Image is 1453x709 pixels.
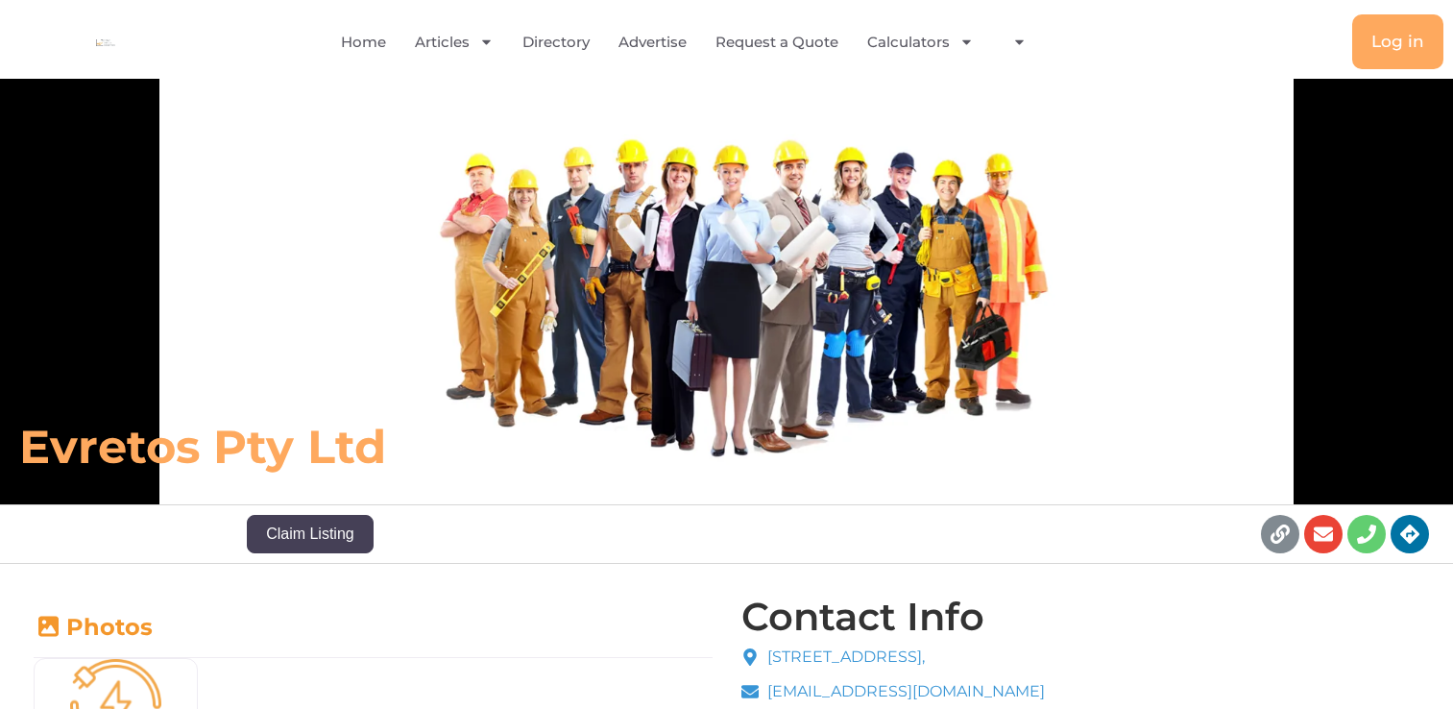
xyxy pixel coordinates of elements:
a: Request a Quote [715,20,838,64]
a: Directory [522,20,590,64]
a: Photos [34,613,153,641]
a: Advertise [618,20,687,64]
a: [EMAIL_ADDRESS][DOMAIN_NAME] [741,680,1046,703]
h6: Evretos Pty Ltd [19,418,1007,476]
span: Log in [1371,34,1424,50]
button: Claim Listing [247,515,374,553]
a: Log in [1352,14,1443,69]
span: [STREET_ADDRESS], [763,646,925,669]
a: Calculators [867,20,974,64]
nav: Menu [297,20,1085,64]
span: [EMAIL_ADDRESS][DOMAIN_NAME] [763,680,1045,703]
a: Home [341,20,386,64]
h4: Contact Info [741,598,984,636]
a: Articles [415,20,494,64]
